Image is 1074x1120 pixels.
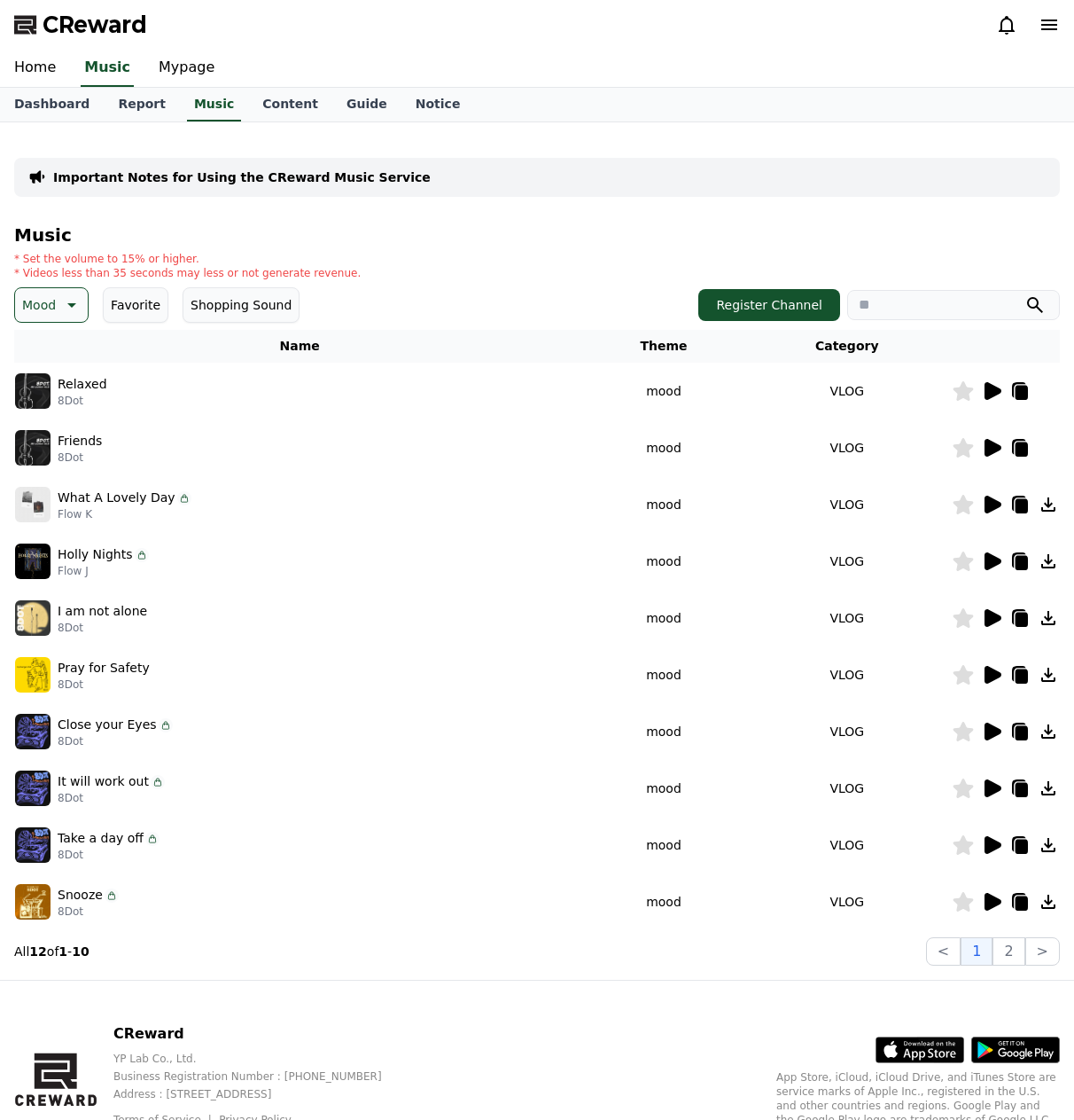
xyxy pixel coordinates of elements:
[72,944,89,959] strong: 10
[14,225,1060,245] h4: Music
[401,88,475,121] a: Notice
[58,621,147,635] p: 8Dot
[14,287,89,323] button: Mood
[15,771,51,806] img: music
[585,590,742,646] td: mood
[585,330,742,363] th: Theme
[15,884,51,920] img: music
[58,394,107,408] p: 8Dot
[58,905,119,919] p: 8Dot
[58,944,67,959] strong: 1
[743,646,953,703] td: VLOG
[961,937,992,966] button: 1
[58,848,160,862] p: 8Dot
[743,533,953,590] td: VLOG
[81,50,134,87] a: Music
[14,266,361,280] p: * Videos less than 35 seconds may less or not generate revenue.
[15,600,51,636] img: music
[113,1023,410,1045] p: CReward
[743,330,953,363] th: Category
[183,287,300,323] button: Shopping Sound
[29,944,46,959] strong: 12
[585,476,742,533] td: mood
[103,287,168,323] button: Favorite
[144,50,229,87] a: Mypage
[14,330,585,363] th: Name
[15,373,51,409] img: music
[15,657,51,693] img: music
[743,873,953,930] td: VLOG
[585,646,742,703] td: mood
[15,714,51,749] img: music
[743,760,953,817] td: VLOG
[585,873,742,930] td: mood
[698,289,840,321] button: Register Channel
[585,419,742,476] td: mood
[743,703,953,760] td: VLOG
[43,11,147,39] span: CReward
[58,507,191,521] p: Flow K
[585,760,742,817] td: mood
[58,772,149,791] p: It will work out
[332,88,401,121] a: Guide
[585,703,742,760] td: mood
[926,937,961,966] button: <
[585,363,742,419] td: mood
[58,829,144,848] p: Take a day off
[58,450,102,465] p: 8Dot
[15,430,51,466] img: music
[585,817,742,873] td: mood
[14,11,147,39] a: CReward
[58,564,149,578] p: Flow J
[58,489,175,507] p: What A Lovely Day
[58,602,147,621] p: I am not alone
[15,827,51,863] img: music
[743,817,953,873] td: VLOG
[104,88,180,121] a: Report
[22,293,56,317] p: Mood
[113,1087,410,1101] p: Address : [STREET_ADDRESS]
[14,252,361,266] p: * Set the volume to 15% or higher.
[248,88,332,121] a: Content
[992,937,1024,966] button: 2
[58,886,103,905] p: Snooze
[113,1052,410,1066] p: YP Lab Co., Ltd.
[585,533,742,590] td: mood
[15,487,51,522] img: music
[58,659,150,677] p: Pray for Safety
[113,1069,410,1084] p: Business Registration Number : [PHONE_NUMBER]
[58,432,102,450] p: Friends
[58,791,165,805] p: 8Dot
[15,544,51,579] img: music
[53,168,431,186] a: Important Notes for Using the CReward Music Service
[14,943,89,960] p: All of -
[58,375,107,394] p: Relaxed
[743,419,953,476] td: VLOG
[743,476,953,533] td: VLOG
[1025,937,1060,966] button: >
[743,590,953,646] td: VLOG
[743,363,953,419] td: VLOG
[58,734,173,748] p: 8Dot
[58,716,157,734] p: Close your Eyes
[58,545,133,564] p: Holly Nights
[58,677,150,692] p: 8Dot
[187,88,241,121] a: Music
